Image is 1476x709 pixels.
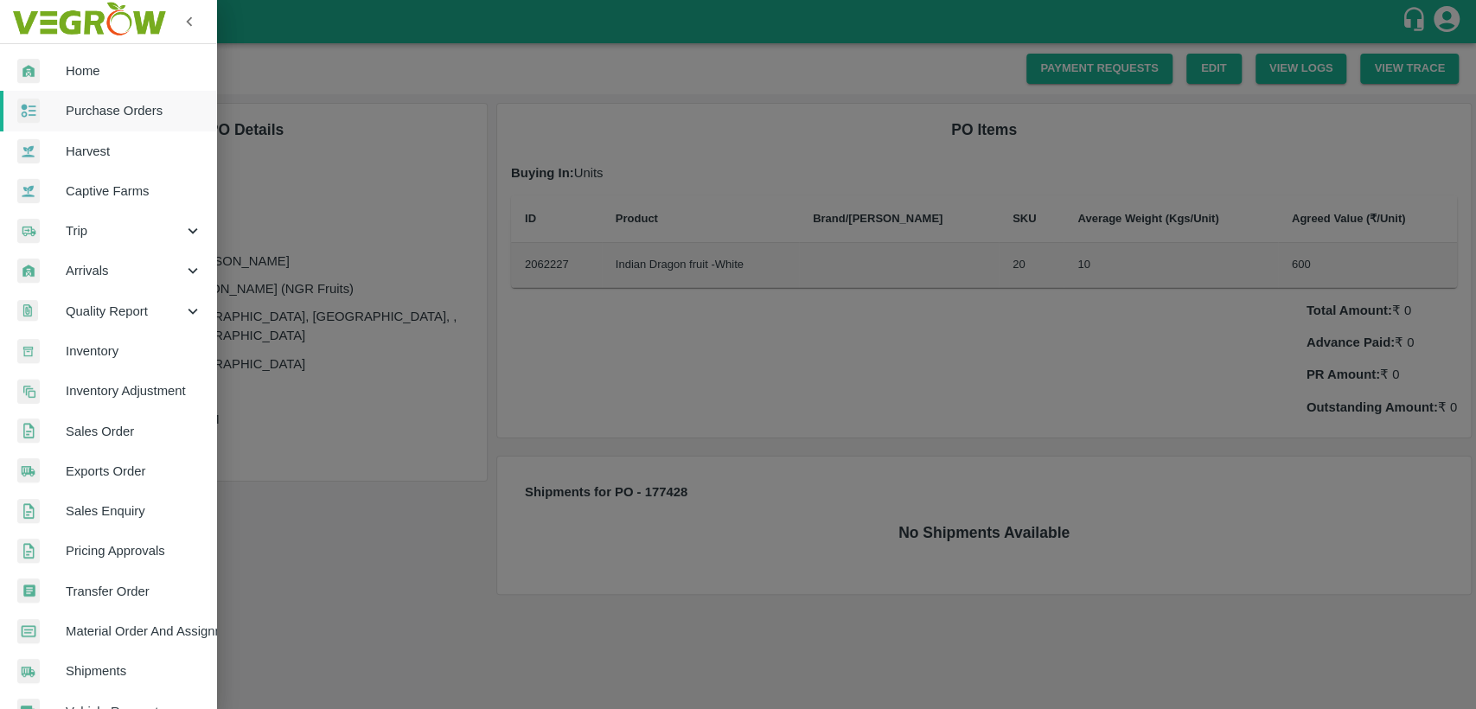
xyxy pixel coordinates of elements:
[17,458,40,483] img: shipments
[66,501,202,521] span: Sales Enquiry
[66,221,183,240] span: Trip
[17,379,40,404] img: inventory
[66,582,202,601] span: Transfer Order
[17,339,40,364] img: whInventory
[17,99,40,124] img: reciept
[17,300,38,322] img: qualityReport
[66,541,202,560] span: Pricing Approvals
[66,342,202,361] span: Inventory
[17,219,40,244] img: delivery
[66,142,202,161] span: Harvest
[17,138,40,164] img: harvest
[17,499,40,524] img: sales
[66,182,202,201] span: Captive Farms
[66,261,183,280] span: Arrivals
[17,539,40,564] img: sales
[17,178,40,204] img: harvest
[66,381,202,400] span: Inventory Adjustment
[66,661,202,680] span: Shipments
[66,462,202,481] span: Exports Order
[17,418,40,444] img: sales
[66,101,202,120] span: Purchase Orders
[17,619,40,644] img: centralMaterial
[66,302,183,321] span: Quality Report
[17,59,40,84] img: whArrival
[66,61,202,80] span: Home
[17,659,40,684] img: shipments
[17,259,40,284] img: whArrival
[66,422,202,441] span: Sales Order
[17,578,40,604] img: whTransfer
[66,622,202,641] span: Material Order And Assignment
